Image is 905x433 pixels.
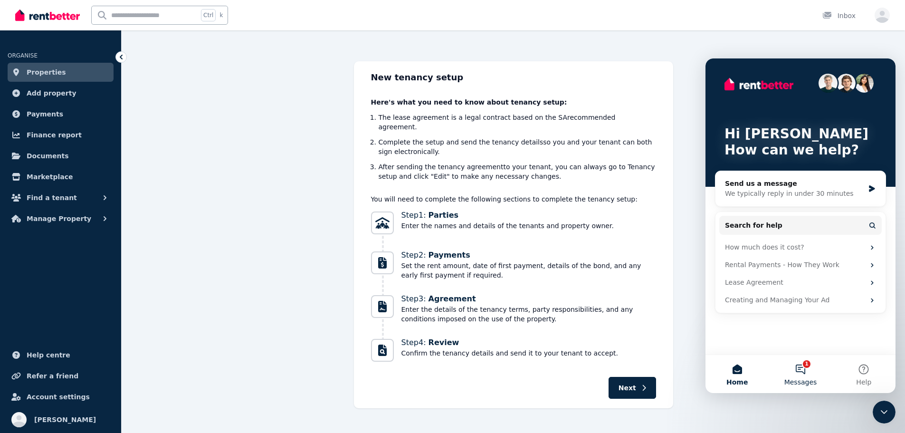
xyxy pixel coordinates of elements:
span: Account settings [27,391,90,403]
span: Parties [429,211,459,220]
span: Enter the names and details of the tenants and property owner. [401,221,614,231]
button: Find a tenant [8,188,114,207]
span: Agreement [429,294,476,303]
span: Review [429,338,459,347]
button: Next [609,377,656,399]
button: Manage Property [8,209,114,228]
a: Finance report [8,125,114,144]
span: Step 1 : [401,210,614,221]
nav: Progress [371,210,656,364]
iframe: Intercom live chat [705,58,895,393]
span: Confirm the tenancy details and send it to your tenant to accept. [401,348,618,358]
a: Documents [8,146,114,165]
span: Ctrl [201,9,216,21]
span: Add property [27,87,76,99]
span: Find a tenant [27,192,77,203]
iframe: To enrich screen reader interactions, please activate Accessibility in Grammarly extension settings [873,401,895,423]
a: Marketplace [8,167,114,186]
span: Set the rent amount, date of first payment, details of the bond, and any early first payment if r... [401,261,656,280]
p: Here's what you need to know about tenancy setup: [371,97,656,107]
span: Finance report [27,129,82,141]
span: ORGANISE [8,52,38,59]
a: Refer a friend [8,366,114,385]
span: Step 3 : [401,293,656,305]
span: Payments [27,108,63,120]
span: Marketplace [27,171,73,183]
div: Inbox [822,11,856,20]
span: Help centre [27,349,70,361]
span: Documents [27,150,69,162]
a: Add property [8,84,114,103]
a: Account settings [8,387,114,406]
span: Refer a friend [27,370,78,382]
a: Help centre [8,346,114,365]
a: Properties [8,63,114,82]
li: Complete the setup and send the tenancy details so you and your tenant can both sign electronical... [379,137,656,156]
a: Payments [8,105,114,124]
span: Enter the details of the tenancy terms, party responsibilities, and any conditions imposed on the... [401,305,656,324]
span: [PERSON_NAME] [34,414,96,425]
p: You will need to complete the following sections to complete the tenancy setup: [371,194,656,204]
span: Payments [429,250,470,260]
li: After sending the tenancy agreement to your tenant, you can always go to Tenancy setup and click ... [379,162,656,181]
span: Next [619,383,636,393]
span: Properties [27,67,66,78]
span: k [219,11,223,19]
span: Step 2 : [401,250,656,261]
span: Step 4 : [401,337,618,348]
img: RentBetter [15,8,80,22]
h2: New tenancy setup [371,71,656,84]
li: The lease agreement is a legal contract based on the SA recommended agreement. [379,113,656,132]
span: Manage Property [27,213,91,224]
